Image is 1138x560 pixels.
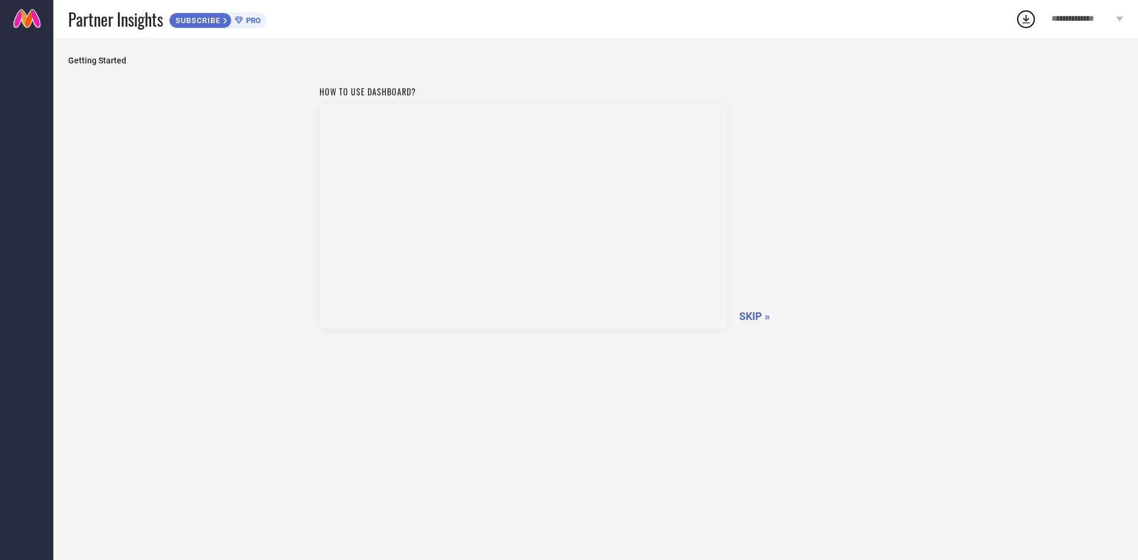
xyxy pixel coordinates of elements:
span: PRO [243,16,261,25]
span: SUBSCRIBE [170,16,223,25]
h1: How to use dashboard? [319,85,727,98]
iframe: Workspace Section [319,104,727,329]
span: Getting Started [68,56,1123,65]
span: Partner Insights [68,7,163,31]
div: Open download list [1015,8,1037,30]
span: SKIP » [739,310,770,322]
a: SUBSCRIBEPRO [169,9,267,28]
